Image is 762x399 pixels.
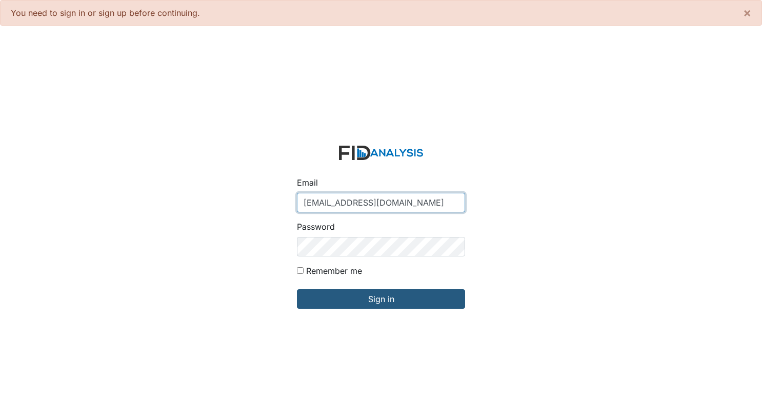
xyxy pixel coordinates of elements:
[743,5,751,20] span: ×
[297,289,465,309] input: Sign in
[297,176,318,189] label: Email
[339,146,423,161] img: logo-2fc8c6e3336f68795322cb6e9a2b9007179b544421de10c17bdaae8622450297.svg
[733,1,761,25] button: ×
[306,265,362,277] label: Remember me
[297,221,335,233] label: Password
